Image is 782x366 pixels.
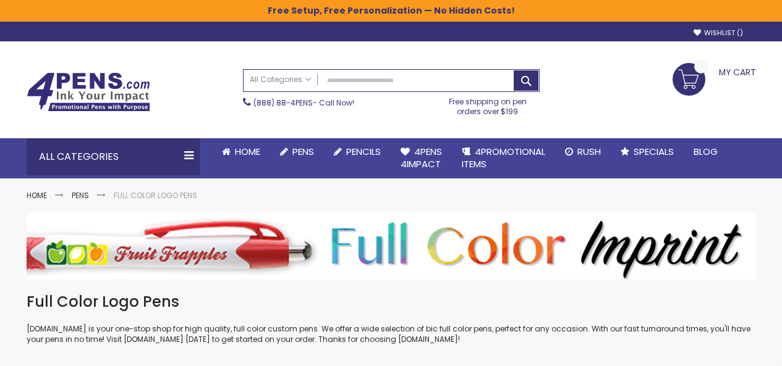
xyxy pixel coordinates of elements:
a: Pencils [324,138,391,165]
span: Blog [694,145,718,158]
span: 4PROMOTIONAL ITEMS [462,145,545,170]
a: Home [27,190,47,201]
span: 4Pens 4impact [401,145,442,170]
span: Specials [634,145,674,158]
a: (888) 88-4PENS [253,98,313,108]
span: All Categories [250,75,312,85]
a: Specials [611,138,684,165]
a: Wishlist [694,28,743,38]
span: Rush [577,145,601,158]
a: Blog [684,138,728,165]
a: Rush [555,138,611,165]
div: Free shipping on pen orders over $199 [436,92,540,117]
h1: Full Color Logo Pens [27,292,756,312]
a: Pens [270,138,324,165]
span: Pencils [346,145,381,158]
a: 4Pens4impact [391,138,452,178]
a: All Categories [244,70,318,90]
a: 4PROMOTIONALITEMS [452,138,555,178]
a: Pens [72,190,89,201]
img: Full Color Logo Pens [27,213,756,280]
img: 4Pens Custom Pens and Promotional Products [27,72,150,112]
a: Home [212,138,270,165]
span: - Call Now! [253,98,354,108]
span: Home [235,145,260,158]
span: Pens [292,145,314,158]
strong: Full Color Logo Pens [114,190,197,201]
p: [DOMAIN_NAME] is your one-stop shop for high quality, full color custom pens. We offer a wide sel... [27,324,756,344]
div: All Categories [27,138,200,175]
